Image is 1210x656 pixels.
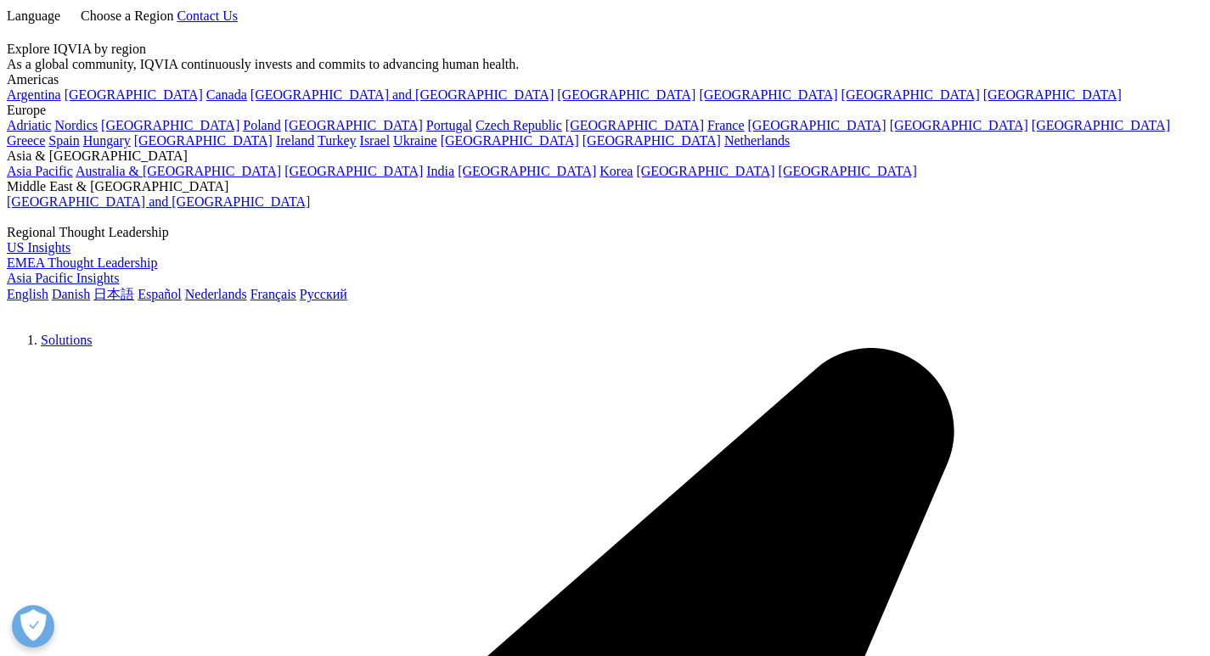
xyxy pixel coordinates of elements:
a: Argentina [7,87,61,102]
div: As a global community, IQVIA continuously invests and commits to advancing human health. [7,57,1203,72]
div: Middle East & [GEOGRAPHIC_DATA] [7,179,1203,194]
a: [GEOGRAPHIC_DATA] [458,164,596,178]
a: Turkey [318,133,357,148]
a: EMEA Thought Leadership [7,255,157,270]
a: [GEOGRAPHIC_DATA] and [GEOGRAPHIC_DATA] [7,194,310,209]
a: France [707,118,745,132]
a: Greece [7,133,45,148]
a: Adriatic [7,118,51,132]
a: Contact Us [177,8,238,23]
a: Nederlands [185,287,247,301]
a: Asia Pacific [7,164,73,178]
a: [GEOGRAPHIC_DATA] [582,133,721,148]
a: Czech Republic [476,118,562,132]
a: English [7,287,48,301]
a: Русский [300,287,347,301]
span: Language [7,8,60,23]
a: [GEOGRAPHIC_DATA] [566,118,704,132]
a: Spain [48,133,79,148]
a: Español [138,287,182,301]
a: India [426,164,454,178]
a: Asia Pacific Insights [7,271,119,285]
a: [GEOGRAPHIC_DATA] [101,118,239,132]
a: [GEOGRAPHIC_DATA] [284,164,423,178]
a: Portugal [426,118,472,132]
div: Americas [7,72,1203,87]
a: [GEOGRAPHIC_DATA] [1032,118,1170,132]
a: [GEOGRAPHIC_DATA] [65,87,203,102]
a: [GEOGRAPHIC_DATA] and [GEOGRAPHIC_DATA] [250,87,554,102]
a: Ukraine [393,133,437,148]
a: [GEOGRAPHIC_DATA] [779,164,917,178]
a: Solutions [41,333,92,347]
a: Danish [52,287,90,301]
div: Explore IQVIA by region [7,42,1203,57]
div: Regional Thought Leadership [7,225,1203,240]
button: Open Preferences [12,605,54,648]
a: Français [250,287,296,301]
a: [GEOGRAPHIC_DATA] [841,87,980,102]
a: [GEOGRAPHIC_DATA] [699,87,837,102]
a: Nordics [54,118,98,132]
a: [GEOGRAPHIC_DATA] [636,164,774,178]
a: Poland [243,118,280,132]
a: [GEOGRAPHIC_DATA] [134,133,273,148]
a: US Insights [7,240,70,255]
a: [GEOGRAPHIC_DATA] [441,133,579,148]
a: Ireland [276,133,314,148]
a: [GEOGRAPHIC_DATA] [748,118,886,132]
a: Australia & [GEOGRAPHIC_DATA] [76,164,281,178]
div: Asia & [GEOGRAPHIC_DATA] [7,149,1203,164]
span: Choose a Region [81,8,173,23]
a: [GEOGRAPHIC_DATA] [557,87,695,102]
a: Israel [360,133,391,148]
div: Europe [7,103,1203,118]
a: Canada [206,87,247,102]
a: [GEOGRAPHIC_DATA] [983,87,1122,102]
a: [GEOGRAPHIC_DATA] [890,118,1028,132]
a: [GEOGRAPHIC_DATA] [284,118,423,132]
a: Netherlands [724,133,790,148]
a: Korea [599,164,633,178]
a: 日本語 [93,287,134,301]
a: Hungary [83,133,131,148]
